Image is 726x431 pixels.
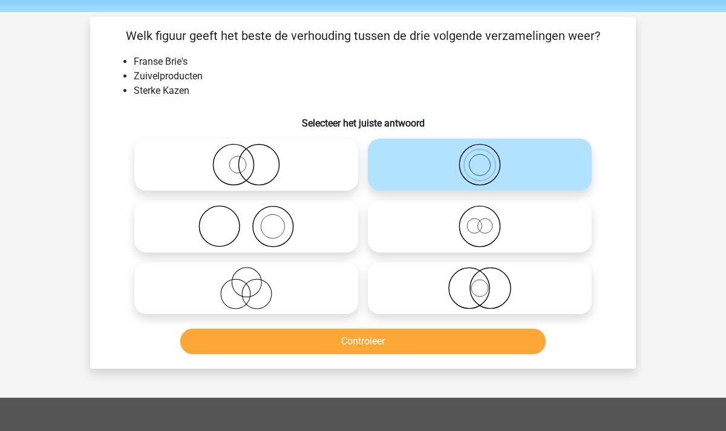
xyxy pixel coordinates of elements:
[110,108,616,129] h6: Selecteer het juiste antwoord
[134,54,616,69] li: Franse Brie's
[180,329,546,354] button: Controleer
[134,84,616,98] li: Sterke Kazen
[110,27,616,45] p: Welk figuur geeft het beste de verhouding tussen de drie volgende verzamelingen weer?
[134,69,616,84] li: Zuivelproducten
